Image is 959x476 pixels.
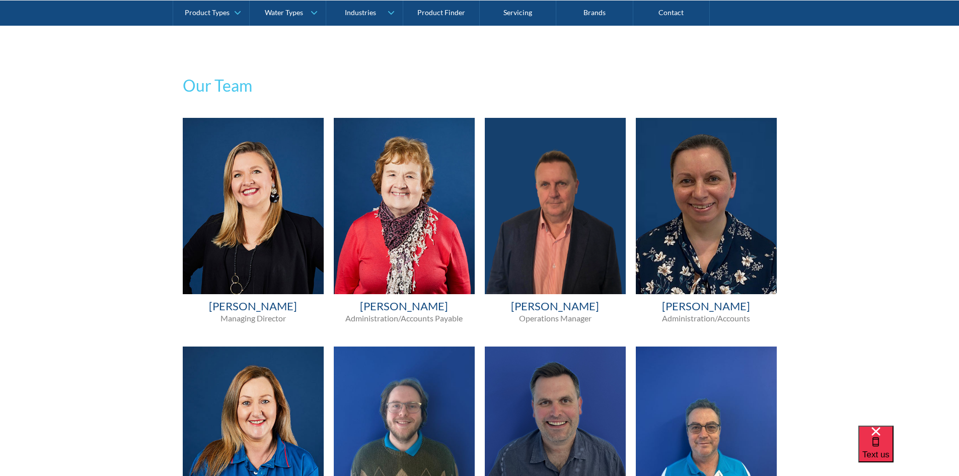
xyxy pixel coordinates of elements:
[345,8,376,17] div: Industries
[334,299,475,314] h4: [PERSON_NAME]
[485,118,626,294] img: Mike Evans
[485,313,626,324] p: Operations Manager
[636,313,777,324] p: Administration/Accounts
[183,313,324,324] p: Managing Director
[485,299,626,314] h4: [PERSON_NAME]
[636,118,777,294] img: Lily Vincitorio
[183,299,324,314] h4: [PERSON_NAME]
[334,118,475,294] img: Rosemary Pendlebury
[858,426,959,476] iframe: podium webchat widget bubble
[183,118,324,294] img: Melissa Croxford
[185,8,230,17] div: Product Types
[334,313,475,324] p: Administration/Accounts Payable
[265,8,303,17] div: Water Types
[183,74,777,98] h2: Our Team
[636,299,777,314] h4: [PERSON_NAME]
